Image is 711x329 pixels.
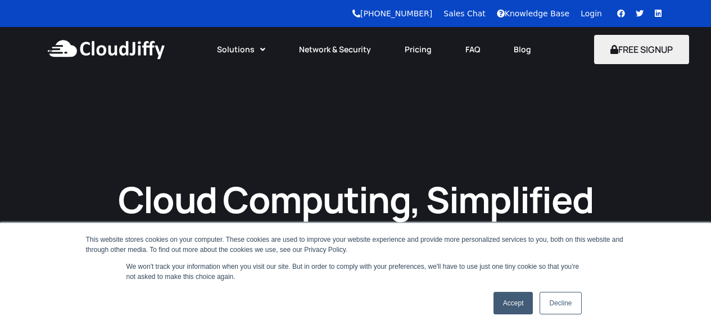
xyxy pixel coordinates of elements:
[594,35,689,64] button: FREE SIGNUP
[443,9,485,18] a: Sales Chat
[497,9,570,18] a: Knowledge Base
[497,37,548,62] a: Blog
[352,9,432,18] a: [PHONE_NUMBER]
[200,37,282,62] a: Solutions
[86,235,626,255] div: This website stores cookies on your computer. These cookies are used to improve your website expe...
[388,37,449,62] a: Pricing
[581,9,602,18] a: Login
[103,176,609,223] h1: Cloud Computing, Simplified
[594,43,689,56] a: FREE SIGNUP
[540,292,581,314] a: Decline
[449,37,497,62] a: FAQ
[282,37,388,62] a: Network & Security
[493,292,533,314] a: Accept
[126,262,585,282] p: We won't track your information when you visit our site. But in order to comply with your prefere...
